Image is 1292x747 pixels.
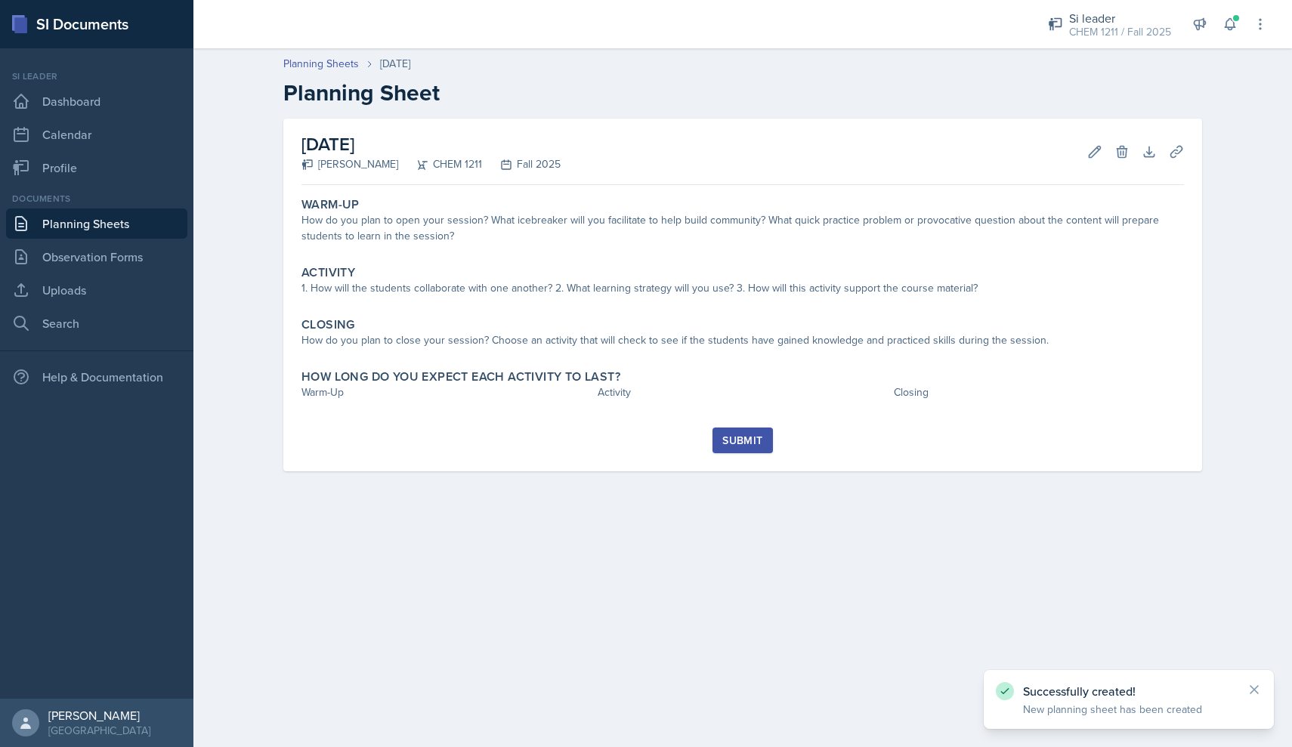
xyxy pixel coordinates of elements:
p: Successfully created! [1023,684,1235,699]
a: Calendar [6,119,187,150]
div: Fall 2025 [482,156,561,172]
div: [PERSON_NAME] [301,156,398,172]
div: Submit [722,434,762,446]
a: Planning Sheets [6,208,187,239]
a: Dashboard [6,86,187,116]
div: How do you plan to open your session? What icebreaker will you facilitate to help build community... [301,212,1184,244]
div: CHEM 1211 [398,156,482,172]
div: [PERSON_NAME] [48,708,150,723]
label: Warm-Up [301,197,360,212]
button: Submit [712,428,772,453]
h2: Planning Sheet [283,79,1202,106]
h2: [DATE] [301,131,561,158]
div: Documents [6,192,187,205]
label: Closing [301,317,355,332]
div: Activity [598,384,888,400]
div: Warm-Up [301,384,592,400]
div: [DATE] [380,56,410,72]
a: Planning Sheets [283,56,359,72]
div: [GEOGRAPHIC_DATA] [48,723,150,738]
label: Activity [301,265,355,280]
div: CHEM 1211 / Fall 2025 [1069,24,1171,40]
a: Profile [6,153,187,183]
a: Observation Forms [6,242,187,272]
div: Si leader [6,69,187,83]
p: New planning sheet has been created [1023,702,1235,717]
div: Help & Documentation [6,362,187,392]
a: Uploads [6,275,187,305]
div: Closing [894,384,1184,400]
a: Search [6,308,187,338]
div: 1. How will the students collaborate with one another? 2. What learning strategy will you use? 3.... [301,280,1184,296]
label: How long do you expect each activity to last? [301,369,620,384]
div: Si leader [1069,9,1171,27]
div: How do you plan to close your session? Choose an activity that will check to see if the students ... [301,332,1184,348]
